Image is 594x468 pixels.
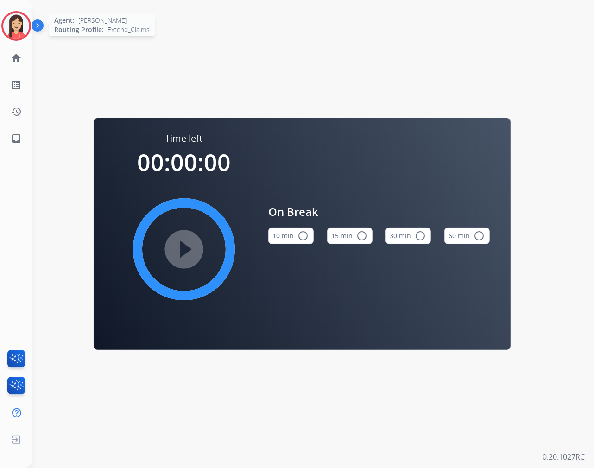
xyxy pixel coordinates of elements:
[268,203,490,220] span: On Break
[3,13,29,39] img: avatar
[327,228,373,244] button: 15 min
[137,146,231,178] span: 00:00:00
[356,230,367,241] mat-icon: radio_button_unchecked
[11,52,22,63] mat-icon: home
[474,230,485,241] mat-icon: radio_button_unchecked
[385,228,431,244] button: 30 min
[543,451,585,462] p: 0.20.1027RC
[444,228,490,244] button: 60 min
[165,132,203,145] span: Time left
[78,16,127,25] span: [PERSON_NAME]
[11,106,22,117] mat-icon: history
[54,16,75,25] span: Agent:
[415,230,426,241] mat-icon: radio_button_unchecked
[107,25,150,34] span: Extend_Claims
[11,133,22,144] mat-icon: inbox
[268,228,314,244] button: 10 min
[297,230,309,241] mat-icon: radio_button_unchecked
[11,79,22,90] mat-icon: list_alt
[54,25,104,34] span: Routing Profile:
